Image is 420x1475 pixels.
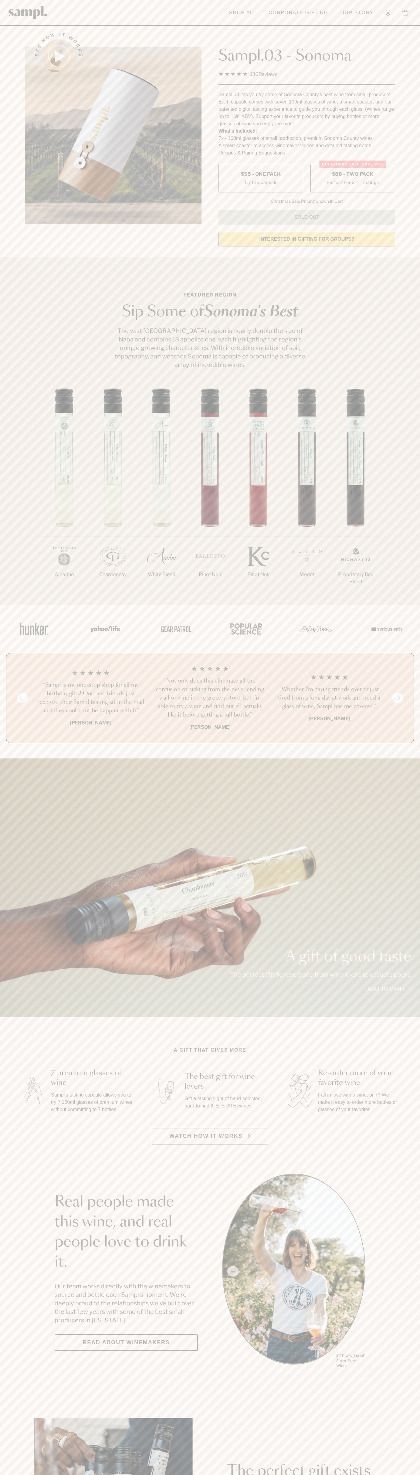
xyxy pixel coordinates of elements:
h2: Sip Some of [113,305,307,319]
span: Reviews [259,71,277,77]
b: [PERSON_NAME] [309,716,350,721]
li: 4 / 7 [186,388,234,598]
b: [PERSON_NAME] [189,724,231,730]
li: 5 / 7 [234,388,283,598]
h2: A gift that gives more [174,1046,246,1054]
h3: “Whether I'm having friends over or just tired from a long day at work and need a glass of wine, ... [274,685,384,711]
small: Try the Capsule [244,179,278,185]
h3: Re-order more of your favorite wine [318,1068,401,1088]
div: 136Reviews [218,70,277,78]
strong: What’s Included: [218,128,257,134]
h3: “Sampl is my one-stop shop for all my birthday gifts! Our best friends just received their Sampl ... [36,681,146,715]
a: Corporate Gifting [266,6,331,19]
b: [PERSON_NAME] [70,720,111,726]
img: Artboard_1_c8cd28af-0030-4af1-819c-248e302c7f06_x450.png [16,616,52,642]
a: interested in gifting for groups? [218,232,395,246]
p: Featured Region [113,291,307,299]
p: Gift a tasting flight of hand-selected, hard-to-find [US_STATE] wines. [185,1095,267,1110]
li: 7 / 7 [331,388,380,605]
button: Watch how it works [152,1128,268,1144]
img: Artboard_6_04f9a106-072f-468a-bdd7-f11783b05722_x450.png [86,616,123,642]
p: Merlot [283,571,331,578]
h3: “Not only does this eliminate all the confusion of picking from the never ending wall of wine in ... [155,677,265,719]
em: Sonoma's Best [204,305,298,319]
p: Albarino [40,571,89,578]
li: 2 / 7 [89,388,137,598]
p: Chardonnay [89,571,137,578]
div: slide 1 [222,1174,365,1369]
li: 6 / 7 [283,388,331,598]
span: $88 - Two Pack [332,171,374,178]
small: Perfect For 2-4 Tastings [327,179,379,185]
img: Artboard_7_5b34974b-f019-449e-91fb-745f8d0877ee_x450.png [368,616,404,642]
ul: carousel [222,1174,365,1369]
span: 136 [250,71,259,77]
span: $55 - One Pack [241,171,281,178]
p: A gift of good taste [230,950,412,964]
img: Artboard_4_28b4d326-c26e-48f9-9c80-911f17d6414e_x450.png [227,616,263,642]
p: Pinot Noir [234,571,283,578]
li: 1 / 7 [40,388,89,598]
li: Christmas Sale Pricing Shown In Cart [268,198,346,204]
img: Sampl logo [8,6,47,19]
h2: Real people made this wine, and real people love to drink it. [55,1192,198,1272]
p: Our team works directly with the winemakers to source and bottle each Sampl shipment. We’re deepl... [55,1282,198,1324]
li: 7x - 100ml glasses of small production, premium Sonoma County wines [218,135,395,142]
button: Sold Out [218,210,395,225]
p: Proprietary Red Blend [331,571,380,585]
h3: 7 premium glasses of wine [51,1068,134,1088]
p: [PERSON_NAME] Sutro, Sutro Wines [336,1354,365,1368]
div: Sampl.03 lets you try some of Sonoma County's best wine from small producers. Each capsule comes ... [218,91,395,127]
a: Our Story [337,6,377,19]
div: Christmas SALE! Save 20% [320,161,386,168]
a: Shop All [226,6,259,19]
p: Sampl's tasting capsule allows you to try 7 100ml glasses of premium wines without committing to ... [51,1091,134,1113]
li: 1 / 4 [36,665,146,731]
h3: The best gift for wine lovers [185,1072,267,1091]
button: Next slide [392,693,403,703]
button: Previous slide [17,693,28,703]
img: Sampl.03 - Sonoma [25,47,202,224]
button: See how it works [42,39,76,73]
p: White Blend [137,571,186,578]
li: A smart coaster to access winemaker videos and detailed tasting notes. [218,142,395,149]
p: The vast [GEOGRAPHIC_DATA] region is nearly double the size of Napa and contains 18 appellations,... [113,327,307,369]
li: 3 / 4 [274,665,384,731]
img: Artboard_5_7fdae55a-36fd-43f7-8bfd-f74a06a2878e_x450.png [157,616,193,642]
a: Add to cart [367,985,412,993]
li: Recipes & Pairing Suggestions [218,149,395,157]
img: Artboard_3_0b291449-6e8c-4d07-b2c2-3f3601a19cd1_x450.png [297,616,334,642]
h1: Sampl.03 - Sonoma [218,47,395,65]
a: Read about Winemakers [55,1334,198,1351]
li: 2 / 4 [155,665,265,731]
p: Pinot Noir [186,571,234,578]
li: 3 / 7 [137,388,186,598]
p: The perfect gift for everyone from wine lovers to casual sippers. [230,970,412,979]
p: Fall in love with a wine, or 7? We make it easy to order more bottles or glasses of your favorites. [318,1091,401,1113]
